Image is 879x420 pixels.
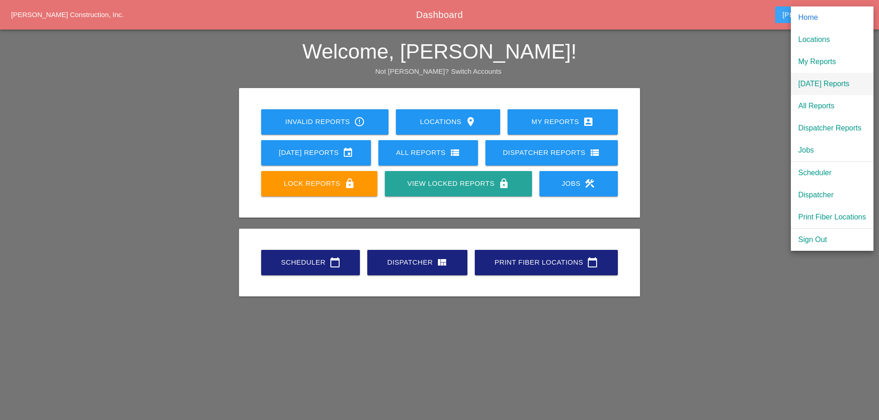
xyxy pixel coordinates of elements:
[276,116,374,127] div: Invalid Reports
[584,178,595,189] i: construction
[791,184,873,206] a: Dispatcher
[382,257,453,268] div: Dispatcher
[276,257,345,268] div: Scheduler
[791,117,873,139] a: Dispatcher Reports
[437,257,448,268] i: view_quilt
[276,147,356,158] div: [DATE] Reports
[587,257,598,268] i: calendar_today
[791,139,873,161] a: Jobs
[344,178,355,189] i: lock
[798,212,866,223] div: Print Fiber Locations
[791,206,873,228] a: Print Fiber Locations
[500,147,603,158] div: Dispatcher Reports
[791,162,873,184] a: Scheduler
[342,147,353,158] i: event
[367,250,467,275] a: Dispatcher
[775,6,864,23] button: [PERSON_NAME]
[451,67,502,75] a: Switch Accounts
[276,178,363,189] div: Lock Reports
[589,147,600,158] i: view_list
[396,109,500,135] a: Locations
[798,145,866,156] div: Jobs
[465,116,476,127] i: location_on
[498,178,509,189] i: lock
[798,101,866,112] div: All Reports
[791,6,873,29] a: Home
[375,67,448,75] span: Not [PERSON_NAME]?
[329,257,341,268] i: calendar_today
[798,123,866,134] div: Dispatcher Reports
[798,189,866,201] div: Dispatcher
[791,29,873,51] a: Locations
[261,140,371,166] a: [DATE] Reports
[449,147,460,158] i: view_list
[798,234,866,245] div: Sign Out
[539,171,618,196] a: Jobs
[798,34,866,45] div: Locations
[583,116,594,127] i: account_box
[791,95,873,117] a: All Reports
[378,140,478,166] a: All Reports
[783,9,857,20] div: [PERSON_NAME]
[416,10,463,20] span: Dashboard
[554,178,603,189] div: Jobs
[798,167,866,178] div: Scheduler
[385,171,532,196] a: View Locked Reports
[798,56,866,67] div: My Reports
[490,257,603,268] div: Print Fiber Locations
[485,140,618,166] a: Dispatcher Reports
[475,250,618,275] a: Print Fiber Locations
[393,147,463,158] div: All Reports
[261,250,360,275] a: Scheduler
[11,11,124,18] a: [PERSON_NAME] Construction, Inc.
[522,116,603,127] div: My Reports
[411,116,485,127] div: Locations
[798,78,866,89] div: [DATE] Reports
[508,109,618,135] a: My Reports
[400,178,517,189] div: View Locked Reports
[791,51,873,73] a: My Reports
[791,73,873,95] a: [DATE] Reports
[261,109,389,135] a: Invalid Reports
[354,116,365,127] i: error_outline
[261,171,377,196] a: Lock Reports
[798,12,866,23] div: Home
